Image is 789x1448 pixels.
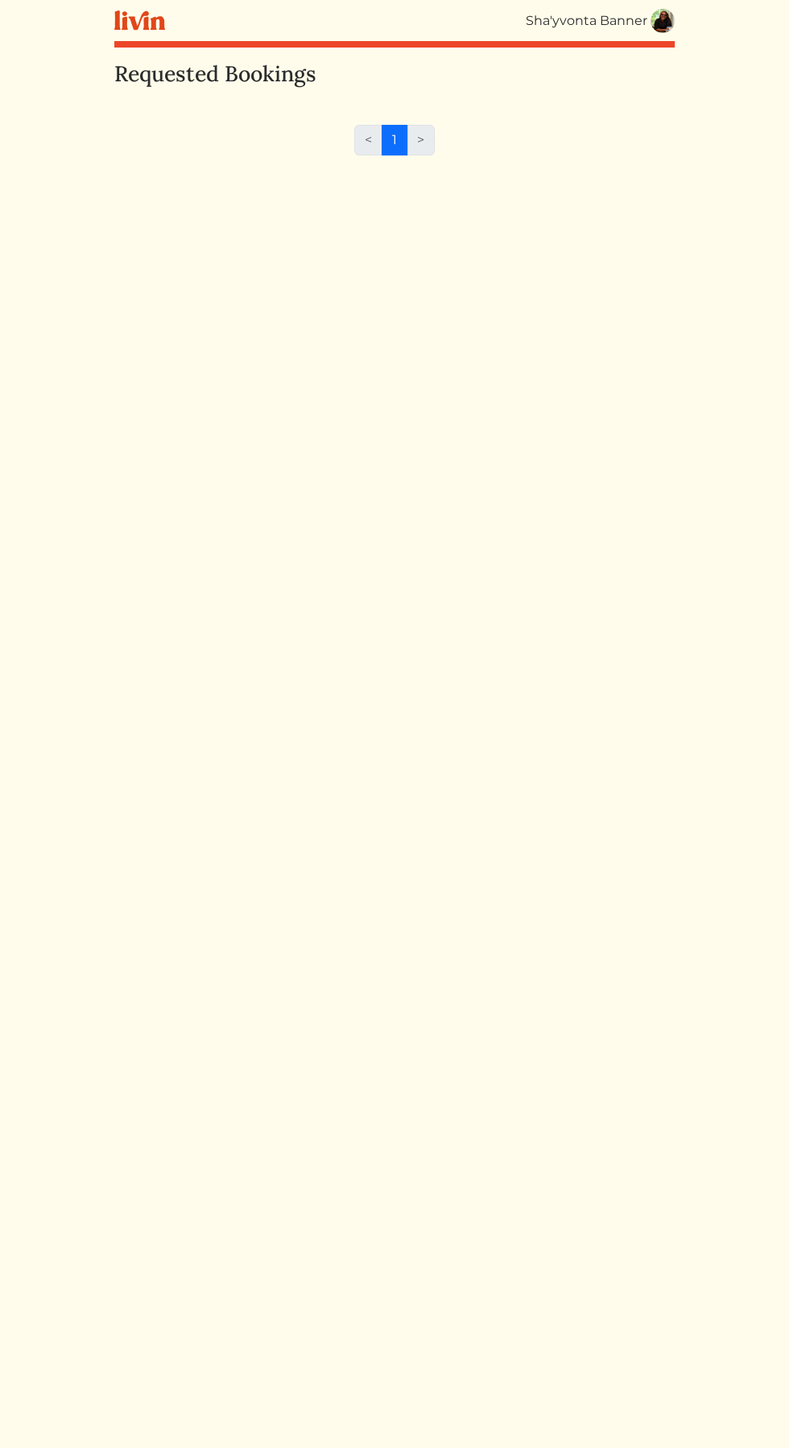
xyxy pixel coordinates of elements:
img: livin-logo-a0d97d1a881af30f6274990eb6222085a2533c92bbd1e4f22c21b4f0d0e3210c.svg [114,10,165,31]
img: d366a2884c9401e74fb450b916da18b8 [651,9,675,33]
h3: Requested Bookings [114,60,675,86]
a: 1 [382,125,407,155]
div: Sha'yvonta Banner [526,11,647,31]
nav: Page [354,125,435,168]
